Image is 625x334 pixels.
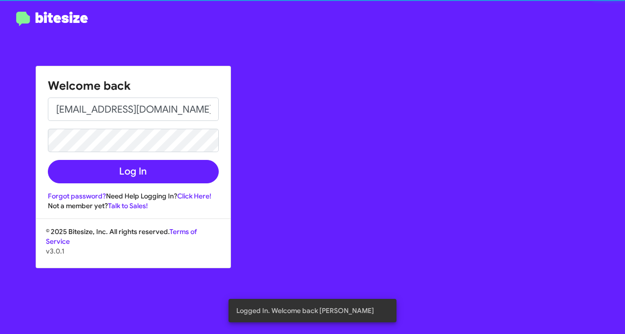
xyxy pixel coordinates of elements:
[48,78,219,94] h1: Welcome back
[48,160,219,183] button: Log In
[46,227,197,246] a: Terms of Service
[48,201,219,211] div: Not a member yet?
[48,192,106,200] a: Forgot password?
[48,98,219,121] input: Email address
[236,306,374,315] span: Logged In. Welcome back [PERSON_NAME]
[177,192,211,200] a: Click Here!
[46,246,221,256] p: v3.0.1
[108,201,148,210] a: Talk to Sales!
[36,227,230,268] div: © 2025 Bitesize, Inc. All rights reserved.
[48,191,219,201] div: Need Help Logging In?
